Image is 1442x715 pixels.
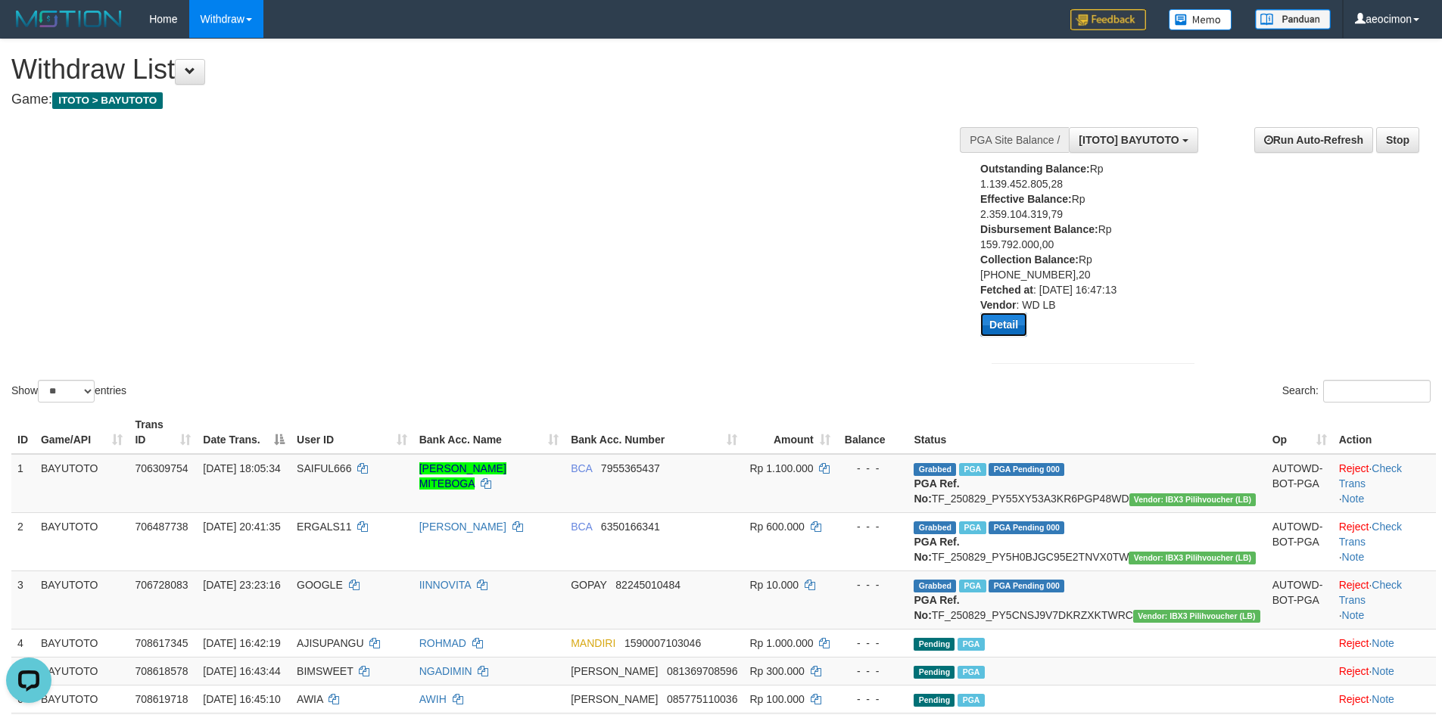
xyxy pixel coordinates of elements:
a: [PERSON_NAME] [419,521,506,533]
span: Marked by aeojona [959,521,986,534]
a: NGADIMIN [419,665,472,677]
b: Fetched at [980,284,1033,296]
span: BIMSWEET [297,665,353,677]
span: [PERSON_NAME] [571,693,658,705]
span: PGA Pending [989,580,1064,592]
div: - - - [842,519,902,534]
a: Reject [1339,521,1369,533]
span: 708618578 [135,665,188,677]
a: Reject [1339,579,1369,591]
td: 3 [11,570,35,629]
b: Outstanding Balance: [980,163,1090,175]
a: Note [1372,665,1394,677]
a: Run Auto-Refresh [1254,127,1373,153]
td: BAYUTOTO [35,454,129,513]
span: Vendor URL: https://dashboard.q2checkout.com/secure [1133,610,1260,623]
a: Check Trans [1339,579,1402,606]
td: TF_250829_PY5CNSJ9V7DKRZXKTWRC [908,570,1266,629]
span: Copy 085775110036 to clipboard [667,693,737,705]
span: Rp 1.100.000 [749,462,813,474]
a: Note [1342,551,1365,563]
span: Copy 7955365437 to clipboard [601,462,660,474]
td: BAYUTOTO [35,657,129,685]
span: Marked by aeojona [959,580,986,592]
button: [ITOTO] BAYUTOTO [1069,127,1198,153]
td: · · [1333,454,1436,513]
a: Note [1342,493,1365,505]
img: Button%20Memo.svg [1169,9,1232,30]
span: 706309754 [135,462,188,474]
span: MANDIRI [571,637,615,649]
td: AUTOWD-BOT-PGA [1266,454,1333,513]
div: - - - [842,461,902,476]
span: [DATE] 18:05:34 [203,462,280,474]
span: Grabbed [914,521,956,534]
span: Copy 82245010484 to clipboard [615,579,681,591]
th: User ID: activate to sort column ascending [291,411,413,454]
a: Note [1372,637,1394,649]
span: [PERSON_NAME] [571,665,658,677]
a: Reject [1339,693,1369,705]
td: 4 [11,629,35,657]
span: BCA [571,521,592,533]
span: AWIA [297,693,323,705]
a: ROHMAD [419,637,466,649]
span: [ITOTO] BAYUTOTO [1079,134,1179,146]
a: [PERSON_NAME] MITEBOGA [419,462,506,490]
img: MOTION_logo.png [11,8,126,30]
td: AUTOWD-BOT-PGA [1266,570,1333,629]
th: Date Trans.: activate to sort column descending [197,411,291,454]
a: Reject [1339,462,1369,474]
th: Game/API: activate to sort column ascending [35,411,129,454]
th: ID [11,411,35,454]
span: AJISUPANGU [297,637,363,649]
span: Rp 10.000 [749,579,799,591]
span: Grabbed [914,580,956,592]
th: Status [908,411,1266,454]
label: Show entries [11,380,126,403]
td: AUTOWD-BOT-PGA [1266,512,1333,570]
span: Pending [914,666,955,679]
span: [DATE] 16:43:44 [203,665,280,677]
span: Copy 6350166341 to clipboard [601,521,660,533]
span: Rp 1.000.000 [749,637,813,649]
b: Collection Balance: [980,253,1079,266]
span: PGA Pending [989,521,1064,534]
span: ERGALS11 [297,521,351,533]
div: - - - [842,664,902,679]
span: Rp 600.000 [749,521,804,533]
td: TF_250829_PY55XY53A3KR6PGP48WD [908,454,1266,513]
span: 706728083 [135,579,188,591]
th: Amount: activate to sort column ascending [743,411,836,454]
span: [DATE] 16:42:19 [203,637,280,649]
h1: Withdraw List [11,54,946,85]
a: AWIH [419,693,447,705]
input: Search: [1323,380,1431,403]
span: Marked by aeojona [958,694,984,707]
span: ITOTO > BAYUTOTO [52,92,163,109]
td: · · [1333,570,1436,629]
h4: Game: [11,92,946,107]
span: [DATE] 20:41:35 [203,521,280,533]
a: Reject [1339,665,1369,677]
button: Detail [980,312,1027,337]
select: Showentries [38,380,95,403]
a: Reject [1339,637,1369,649]
td: 2 [11,512,35,570]
div: - - - [842,636,902,651]
td: BAYUTOTO [35,570,129,629]
span: Pending [914,694,955,707]
td: · [1333,685,1436,713]
td: · [1333,657,1436,685]
span: GOPAY [571,579,606,591]
a: Stop [1376,127,1419,153]
th: Bank Acc. Number: activate to sort column ascending [565,411,743,454]
b: Vendor [980,299,1016,311]
span: Marked by aeotom [958,638,984,651]
th: Trans ID: activate to sort column ascending [129,411,197,454]
span: Rp 300.000 [749,665,804,677]
span: 706487738 [135,521,188,533]
span: Vendor URL: https://dashboard.q2checkout.com/secure [1129,552,1256,564]
span: Vendor URL: https://dashboard.q2checkout.com/secure [1129,493,1257,506]
button: Open LiveChat chat widget [6,6,51,51]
